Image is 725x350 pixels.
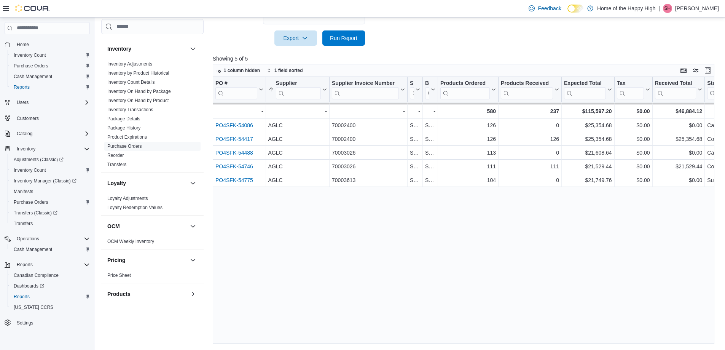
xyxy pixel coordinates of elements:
[440,121,496,130] div: 126
[425,148,435,157] div: St. [PERSON_NAME] - [GEOGRAPHIC_DATA] - Fire & Flower
[17,236,39,242] span: Operations
[107,161,126,168] span: Transfers
[14,144,90,153] span: Inventory
[2,259,93,270] button: Reports
[215,136,253,142] a: PO4SFK-54417
[215,122,253,128] a: PO4SFK-54086
[410,121,420,130] div: St. [PERSON_NAME] - [GEOGRAPHIC_DATA] - Fire & Flower
[188,222,198,231] button: OCM
[274,67,303,74] span: 1 field sorted
[425,80,429,99] div: Bill To Location
[11,176,80,185] a: Inventory Manager (Classic)
[17,42,29,48] span: Home
[564,134,612,144] div: $25,354.68
[655,80,696,99] div: Received Total
[322,30,365,46] button: Run Report
[107,143,142,149] span: Purchase Orders
[655,176,702,185] div: $0.00
[11,281,90,291] span: Dashboards
[564,148,612,157] div: $21,608.64
[440,162,496,171] div: 111
[268,107,327,116] div: -
[501,80,559,99] button: Products Received
[332,107,405,116] div: -
[107,273,131,278] a: Price Sheet
[14,40,90,49] span: Home
[440,107,496,116] div: 580
[14,221,33,227] span: Transfers
[14,98,32,107] button: Users
[691,66,700,75] button: Display options
[617,134,650,144] div: $0.00
[107,107,153,113] span: Inventory Transactions
[330,34,357,42] span: Run Report
[11,72,90,81] span: Cash Management
[410,107,420,116] div: -
[2,39,93,50] button: Home
[655,80,702,99] button: Received Total
[8,218,93,229] button: Transfers
[14,167,46,173] span: Inventory Count
[107,179,126,187] h3: Loyalty
[107,88,171,94] span: Inventory On Hand by Package
[663,4,672,13] div: Shane Holcek
[107,98,169,103] a: Inventory On Hand by Product
[107,107,153,112] a: Inventory Transactions
[107,134,147,140] a: Product Expirations
[14,40,32,49] a: Home
[538,5,561,12] span: Feedback
[268,162,327,171] div: AGLC
[107,256,187,264] button: Pricing
[188,256,198,265] button: Pricing
[501,80,553,87] div: Products Received
[107,239,154,244] a: OCM Weekly Inventory
[567,5,583,13] input: Dark Mode
[268,148,327,157] div: AGLC
[410,134,420,144] div: St. [PERSON_NAME] - [GEOGRAPHIC_DATA] - Fire & Flower
[425,176,435,185] div: St. [PERSON_NAME] - [GEOGRAPHIC_DATA] - Fire & Flower
[8,61,93,71] button: Purchase Orders
[107,125,140,131] a: Package History
[679,66,688,75] button: Keyboard shortcuts
[617,80,650,99] button: Tax
[101,271,204,283] div: Pricing
[215,163,253,169] a: PO4SFK-54746
[8,71,93,82] button: Cash Management
[107,70,169,76] a: Inventory by Product Historical
[11,166,49,175] a: Inventory Count
[8,50,93,61] button: Inventory Count
[410,80,414,87] div: Ship To Location
[107,97,169,104] span: Inventory On Hand by Product
[188,44,198,53] button: Inventory
[8,291,93,302] button: Reports
[440,80,490,99] div: Products Ordered
[501,162,559,171] div: 111
[107,256,125,264] h3: Pricing
[107,290,131,298] h3: Products
[188,289,198,299] button: Products
[11,61,90,70] span: Purchase Orders
[526,1,564,16] a: Feedback
[332,148,405,157] div: 70003026
[617,107,650,116] div: $0.00
[107,153,124,158] a: Reorder
[11,245,55,254] a: Cash Management
[107,116,140,122] span: Package Details
[107,45,187,53] button: Inventory
[11,245,90,254] span: Cash Management
[14,304,53,310] span: [US_STATE] CCRS
[215,80,257,87] div: PO #
[2,317,93,328] button: Settings
[14,246,52,253] span: Cash Management
[268,134,327,144] div: AGLC
[332,80,405,99] button: Supplier Invoice Number
[14,129,90,138] span: Catalog
[107,272,131,278] span: Price Sheet
[11,208,61,217] a: Transfers (Classic)
[14,178,76,184] span: Inventory Manager (Classic)
[655,148,702,157] div: $0.00
[8,186,93,197] button: Manifests
[8,281,93,291] a: Dashboards
[2,128,93,139] button: Catalog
